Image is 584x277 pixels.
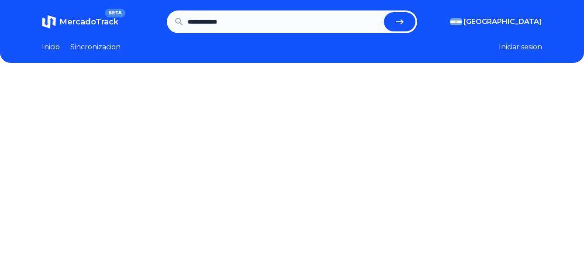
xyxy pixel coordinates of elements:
[42,15,56,29] img: MercadoTrack
[42,15,118,29] a: MercadoTrackBETA
[450,17,542,27] button: [GEOGRAPHIC_DATA]
[463,17,542,27] span: [GEOGRAPHIC_DATA]
[450,18,462,25] img: Argentina
[42,42,60,52] a: Inicio
[105,9,125,17] span: BETA
[59,17,118,27] span: MercadoTrack
[70,42,121,52] a: Sincronizacion
[499,42,542,52] button: Iniciar sesion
